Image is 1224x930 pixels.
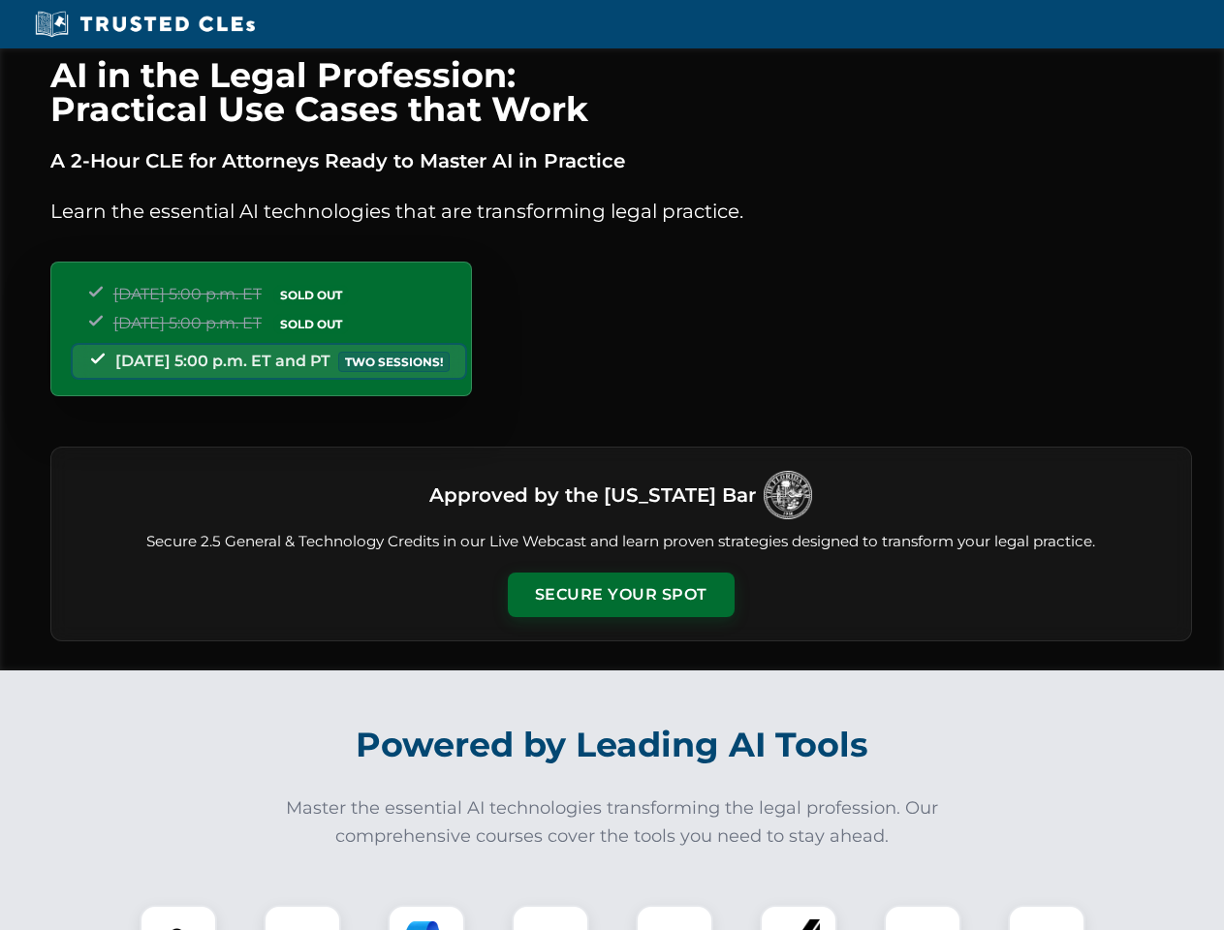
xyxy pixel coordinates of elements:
span: [DATE] 5:00 p.m. ET [113,314,262,332]
h3: Approved by the [US_STATE] Bar [429,478,756,512]
p: Secure 2.5 General & Technology Credits in our Live Webcast and learn proven strategies designed ... [75,531,1168,553]
img: Trusted CLEs [29,10,261,39]
p: A 2-Hour CLE for Attorneys Ready to Master AI in Practice [50,145,1192,176]
h2: Powered by Leading AI Tools [76,711,1149,779]
span: SOLD OUT [273,314,349,334]
p: Learn the essential AI technologies that are transforming legal practice. [50,196,1192,227]
span: [DATE] 5:00 p.m. ET [113,285,262,303]
img: Logo [764,471,812,519]
h1: AI in the Legal Profession: Practical Use Cases that Work [50,58,1192,126]
p: Master the essential AI technologies transforming the legal profession. Our comprehensive courses... [273,794,952,851]
span: SOLD OUT [273,285,349,305]
button: Secure Your Spot [508,573,735,617]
